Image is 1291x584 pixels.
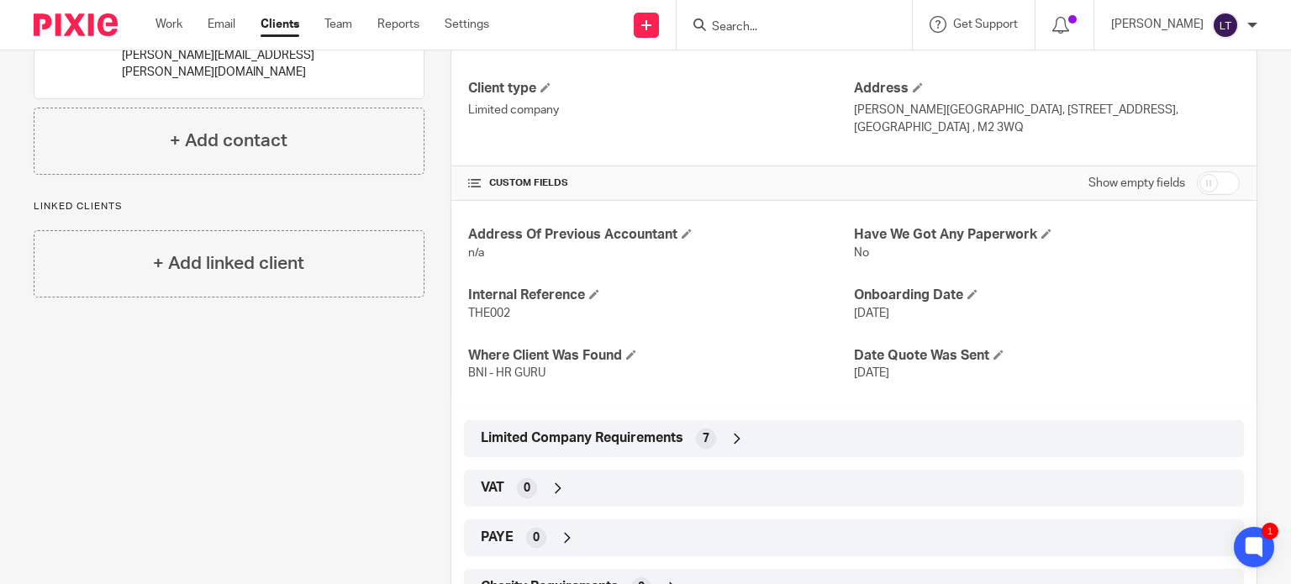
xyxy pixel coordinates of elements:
a: Work [155,16,182,33]
h4: Address Of Previous Accountant [468,226,854,244]
img: svg%3E [1212,12,1239,39]
p: [GEOGRAPHIC_DATA] , M2 3WQ [854,119,1240,136]
label: Show empty fields [1088,175,1185,192]
h4: Date Quote Was Sent [854,347,1240,365]
p: Linked clients [34,200,424,213]
h4: CUSTOM FIELDS [468,176,854,190]
p: Limited company [468,102,854,118]
span: VAT [481,479,504,497]
a: Reports [377,16,419,33]
h4: + Add contact [170,128,287,154]
div: 1 [1262,523,1278,539]
span: [DATE] [854,308,889,319]
a: Team [324,16,352,33]
p: [PERSON_NAME][GEOGRAPHIC_DATA], [STREET_ADDRESS], [854,102,1240,118]
p: [PERSON_NAME] [1111,16,1204,33]
span: n/a [468,247,484,259]
span: BNI - HR GURU [468,367,545,379]
span: 7 [703,430,709,447]
span: THE002 [468,308,510,319]
span: Get Support [953,18,1018,30]
img: Pixie [34,13,118,36]
span: No [854,247,869,259]
input: Search [710,20,862,35]
a: Settings [445,16,489,33]
h4: Address [854,80,1240,97]
h4: + Add linked client [153,250,304,276]
span: PAYE [481,529,514,546]
span: 0 [524,480,530,497]
h4: Client type [468,80,854,97]
h4: Onboarding Date [854,287,1240,304]
a: Clients [261,16,299,33]
h4: Have We Got Any Paperwork [854,226,1240,244]
a: Email [208,16,235,33]
span: Limited Company Requirements [481,429,683,447]
span: [DATE] [854,367,889,379]
span: 0 [533,529,540,546]
h4: Where Client Was Found [468,347,854,365]
h4: Internal Reference [468,287,854,304]
p: [PERSON_NAME][EMAIL_ADDRESS][PERSON_NAME][DOMAIN_NAME] [122,47,371,82]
